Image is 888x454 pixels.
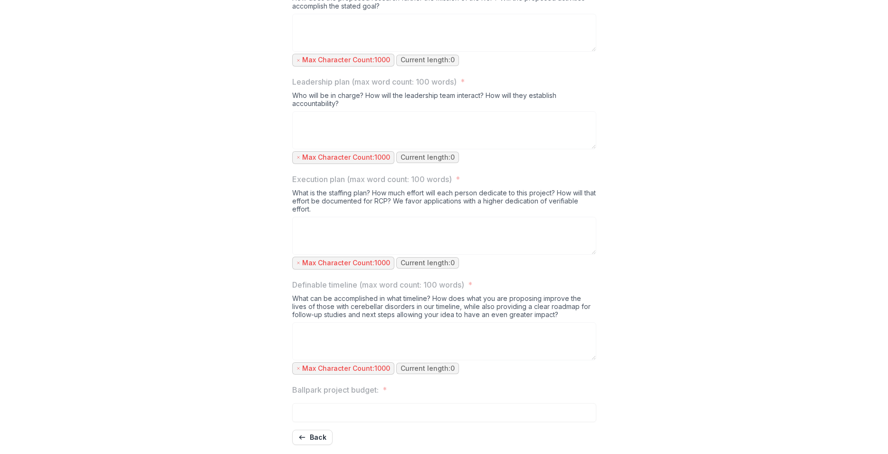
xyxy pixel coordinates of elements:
button: Back [292,430,333,445]
p: Leadership plan (max word count: 100 words) [292,76,457,87]
p: Ballpark project budget: [292,384,379,396]
p: Max Character Count: 1000 [302,365,390,373]
p: Max Character Count: 1000 [302,259,390,267]
p: Max Character Count: 1000 [302,56,390,64]
p: Current length: 0 [401,56,455,64]
p: Current length: 0 [401,365,455,373]
div: Who will be in charge? How will the leadership team interact? How will they establish accountabil... [292,91,596,111]
p: Execution plan (max word count: 100 words) [292,174,452,185]
div: What is the staffing plan? How much effort will each person dedicate to this project? How will th... [292,189,596,217]
p: Definable timeline (max word count: 100 words) [292,279,464,290]
p: Max Character Count: 1000 [302,154,390,162]
p: Current length: 0 [401,259,455,267]
p: Current length: 0 [401,154,455,162]
div: What can be accomplished in what timeline? How does what you are proposing improve the lives of t... [292,294,596,322]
